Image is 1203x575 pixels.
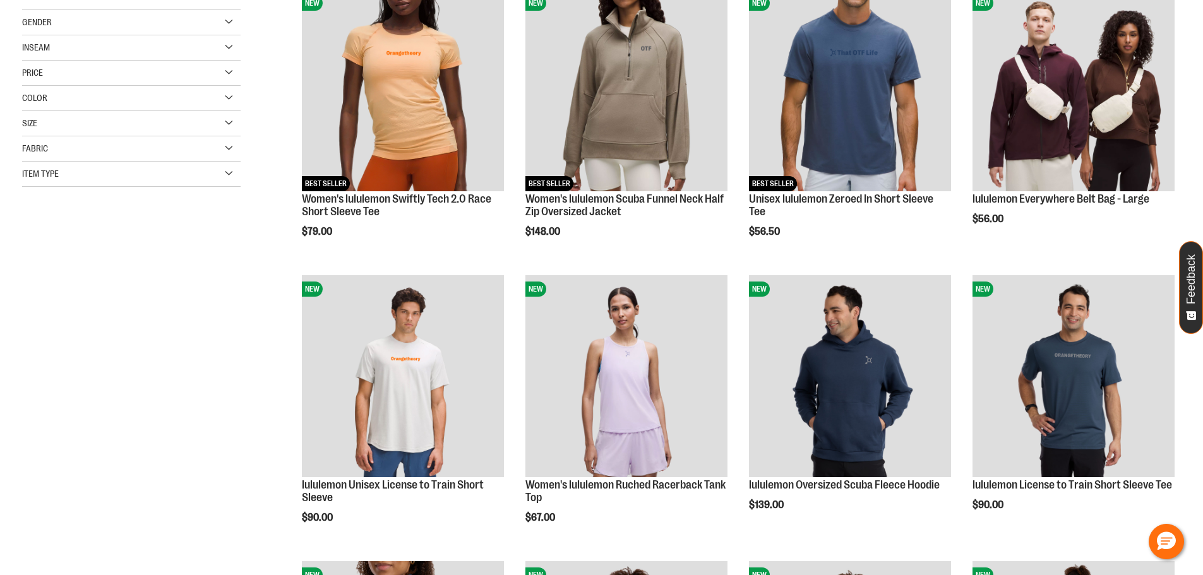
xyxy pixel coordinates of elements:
span: Color [22,93,47,103]
span: NEW [749,282,770,297]
span: Feedback [1185,254,1197,304]
span: $56.00 [973,213,1005,225]
span: Item Type [22,169,59,179]
a: lululemon License to Train Short Sleeve TeeNEW [973,275,1175,479]
a: Women's lululemon Ruched Racerback Tank TopNEW [525,275,727,479]
span: Gender [22,17,52,27]
span: $148.00 [525,226,562,237]
span: Inseam [22,42,50,52]
img: Women's lululemon Ruched Racerback Tank Top [525,275,727,477]
span: Price [22,68,43,78]
a: lululemon Unisex License to Train Short SleeveNEW [302,275,504,479]
img: lululemon Unisex License to Train Short Sleeve [302,275,504,477]
span: $90.00 [973,499,1005,511]
a: Unisex lululemon Zeroed In Short Sleeve Tee [749,193,933,218]
a: Women's lululemon Ruched Racerback Tank Top [525,478,726,504]
div: product [743,269,957,543]
a: lululemon License to Train Short Sleeve Tee [973,478,1172,491]
a: lululemon Oversized Scuba Fleece Hoodie [749,478,940,491]
img: lululemon License to Train Short Sleeve Tee [973,275,1175,477]
span: $79.00 [302,226,334,237]
div: product [519,269,734,555]
button: Hello, have a question? Let’s chat. [1149,524,1184,559]
button: Feedback - Show survey [1179,241,1203,334]
a: lululemon Unisex License to Train Short Sleeve [302,478,484,504]
a: Women's lululemon Scuba Funnel Neck Half Zip Oversized Jacket [525,193,724,218]
span: BEST SELLER [525,176,573,191]
span: NEW [302,282,323,297]
span: $56.50 [749,226,782,237]
span: NEW [525,282,546,297]
span: NEW [973,282,993,297]
span: $67.00 [525,512,557,523]
span: Size [22,118,37,128]
a: lululemon Everywhere Belt Bag - Large [973,193,1149,205]
span: $90.00 [302,512,335,523]
img: lululemon Oversized Scuba Fleece Hoodie [749,275,951,477]
span: Fabric [22,143,48,153]
a: lululemon Oversized Scuba Fleece HoodieNEW [749,275,951,479]
div: product [296,269,510,555]
a: Women's lululemon Swiftly Tech 2.0 Race Short Sleeve Tee [302,193,491,218]
span: $139.00 [749,499,786,511]
span: BEST SELLER [749,176,797,191]
div: product [966,269,1181,543]
span: BEST SELLER [302,176,350,191]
